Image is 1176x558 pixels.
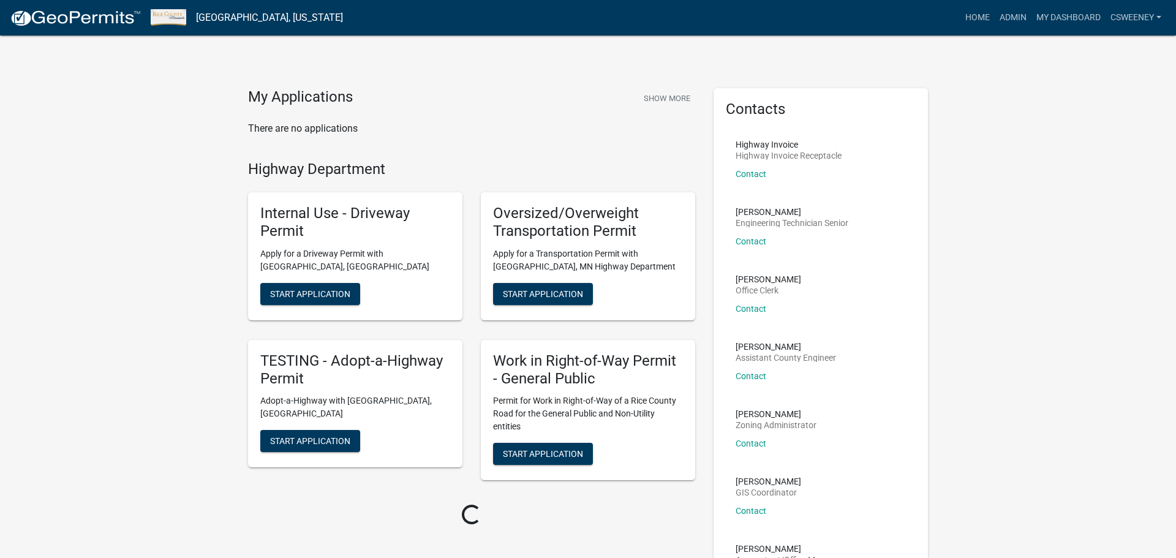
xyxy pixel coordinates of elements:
p: [PERSON_NAME] [736,545,842,553]
a: Contact [736,506,766,516]
button: Show More [639,88,695,108]
button: Start Application [493,443,593,465]
p: [PERSON_NAME] [736,275,801,284]
a: Admin [995,6,1031,29]
button: Start Application [260,430,360,452]
p: Apply for a Driveway Permit with [GEOGRAPHIC_DATA], [GEOGRAPHIC_DATA] [260,247,450,273]
button: Start Application [260,283,360,305]
button: Start Application [493,283,593,305]
a: Home [960,6,995,29]
p: Permit for Work in Right-of-Way of a Rice County Road for the General Public and Non-Utility enti... [493,394,683,433]
span: Start Application [503,449,583,459]
p: GIS Coordinator [736,488,801,497]
p: Highway Invoice Receptacle [736,151,842,160]
h4: Highway Department [248,160,695,178]
a: Contact [736,371,766,381]
a: csweeney [1106,6,1166,29]
p: [PERSON_NAME] [736,477,801,486]
span: Start Application [270,436,350,446]
a: Contact [736,304,766,314]
a: [GEOGRAPHIC_DATA], [US_STATE] [196,7,343,28]
p: [PERSON_NAME] [736,208,848,216]
a: My Dashboard [1031,6,1106,29]
h5: Internal Use - Driveway Permit [260,205,450,240]
p: Highway Invoice [736,140,842,149]
p: Assistant County Engineer [736,353,836,362]
h4: My Applications [248,88,353,107]
p: Adopt-a-Highway with [GEOGRAPHIC_DATA], [GEOGRAPHIC_DATA] [260,394,450,420]
h5: Oversized/Overweight Transportation Permit [493,205,683,240]
img: Rice County, Minnesota [151,9,186,26]
p: There are no applications [248,121,695,136]
h5: Work in Right-of-Way Permit - General Public [493,352,683,388]
span: Start Application [503,288,583,298]
h5: Contacts [726,100,916,118]
p: Engineering Technician Senior [736,219,848,227]
a: Contact [736,439,766,448]
p: Zoning Administrator [736,421,816,429]
span: Start Application [270,288,350,298]
h5: TESTING - Adopt-a-Highway Permit [260,352,450,388]
a: Contact [736,169,766,179]
p: Office Clerk [736,286,801,295]
p: [PERSON_NAME] [736,410,816,418]
p: Apply for a Transportation Permit with [GEOGRAPHIC_DATA], MN Highway Department [493,247,683,273]
a: Contact [736,236,766,246]
p: [PERSON_NAME] [736,342,836,351]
